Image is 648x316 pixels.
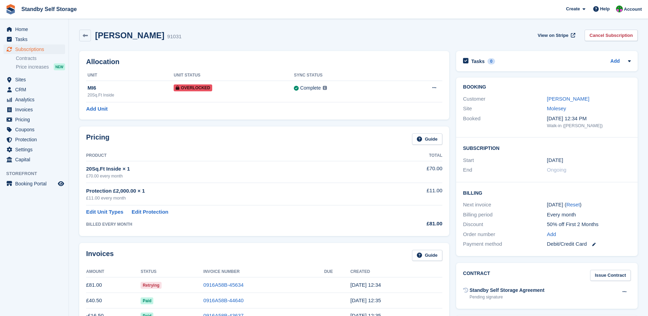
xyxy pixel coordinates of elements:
td: £70.00 [385,161,442,183]
img: Michelle Mustoe [616,6,623,12]
span: Invoices [15,105,56,114]
a: Add [610,58,620,65]
div: £11.00 every month [86,195,385,202]
a: 0916A58B-45634 [203,282,244,288]
a: Edit Unit Types [86,208,123,216]
a: Price increases NEW [16,63,65,71]
a: menu [3,34,65,44]
div: Payment method [463,240,547,248]
th: Due [324,266,350,277]
span: CRM [15,85,56,94]
td: £40.50 [86,293,141,308]
div: Every month [547,211,631,219]
span: Home [15,24,56,34]
span: Subscriptions [15,44,56,54]
a: menu [3,24,65,34]
div: Customer [463,95,547,103]
time: 2025-06-16 00:00:00 UTC [547,156,563,164]
div: 20Sq.Ft Inside [88,92,174,98]
a: menu [3,85,65,94]
span: Settings [15,145,56,154]
div: BILLED EVERY MONTH [86,221,385,227]
div: MI6 [88,84,174,92]
span: View on Stripe [538,32,568,39]
div: Discount [463,221,547,228]
span: Sites [15,75,56,84]
a: Add [547,231,556,238]
span: Paid [141,297,153,304]
h2: Billing [463,189,631,196]
div: Site [463,105,547,113]
div: Booked [463,115,547,129]
div: 50% off First 2 Months [547,221,631,228]
th: Product [86,150,385,161]
th: Unit [86,70,174,81]
a: Standby Self Storage [19,3,80,15]
a: menu [3,44,65,54]
span: Help [600,6,610,12]
h2: Tasks [471,58,485,64]
a: Edit Protection [132,208,168,216]
div: NEW [54,63,65,70]
h2: Pricing [86,133,110,145]
a: Guide [412,250,442,261]
span: Price increases [16,64,49,70]
span: Booking Portal [15,179,56,188]
span: Protection [15,135,56,144]
div: Order number [463,231,547,238]
th: Total [385,150,442,161]
div: Protection £2,000.00 × 1 [86,187,385,195]
h2: Invoices [86,250,114,261]
h2: Booking [463,84,631,90]
span: Coupons [15,125,56,134]
span: Capital [15,155,56,164]
div: End [463,166,547,174]
span: Pricing [15,115,56,124]
th: Invoice Number [203,266,324,277]
div: £81.00 [385,220,442,228]
th: Unit Status [174,70,294,81]
div: Complete [300,84,321,92]
td: £11.00 [385,183,442,205]
div: [DATE] ( ) [547,201,631,209]
th: Sync Status [294,70,397,81]
div: Next invoice [463,201,547,209]
div: Walk-in ([PERSON_NAME]) [547,122,631,129]
th: Created [350,266,442,277]
span: Create [566,6,580,12]
a: menu [3,75,65,84]
img: icon-info-grey-7440780725fd019a000dd9b08b2336e03edf1995a4989e88bcd33f0948082b44.svg [323,86,327,90]
div: Debit/Credit Card [547,240,631,248]
div: 91031 [167,33,182,41]
time: 2025-08-16 11:34:53 UTC [350,282,381,288]
a: View on Stripe [535,30,577,41]
a: menu [3,105,65,114]
a: menu [3,135,65,144]
a: Add Unit [86,105,107,113]
td: £81.00 [86,277,141,293]
h2: Allocation [86,58,442,66]
img: stora-icon-8386f47178a22dfd0bd8f6a31ec36ba5ce8667c1dd55bd0f319d3a0aa187defe.svg [6,4,16,14]
a: Molesey [547,105,566,111]
a: Reset [566,202,580,207]
a: menu [3,125,65,134]
span: Storefront [6,170,69,177]
a: [PERSON_NAME] [547,96,589,102]
div: Pending signature [470,294,544,300]
span: Ongoing [547,167,567,173]
th: Status [141,266,203,277]
div: Standby Self Storage Agreement [470,287,544,294]
a: menu [3,115,65,124]
span: Tasks [15,34,56,44]
span: Analytics [15,95,56,104]
h2: Contract [463,270,490,281]
a: Preview store [57,180,65,188]
a: Cancel Subscription [585,30,638,41]
a: menu [3,155,65,164]
a: menu [3,95,65,104]
a: 0916A58B-44640 [203,297,244,303]
th: Amount [86,266,141,277]
div: 0 [487,58,495,64]
a: Issue Contract [590,270,631,281]
a: Guide [412,133,442,145]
